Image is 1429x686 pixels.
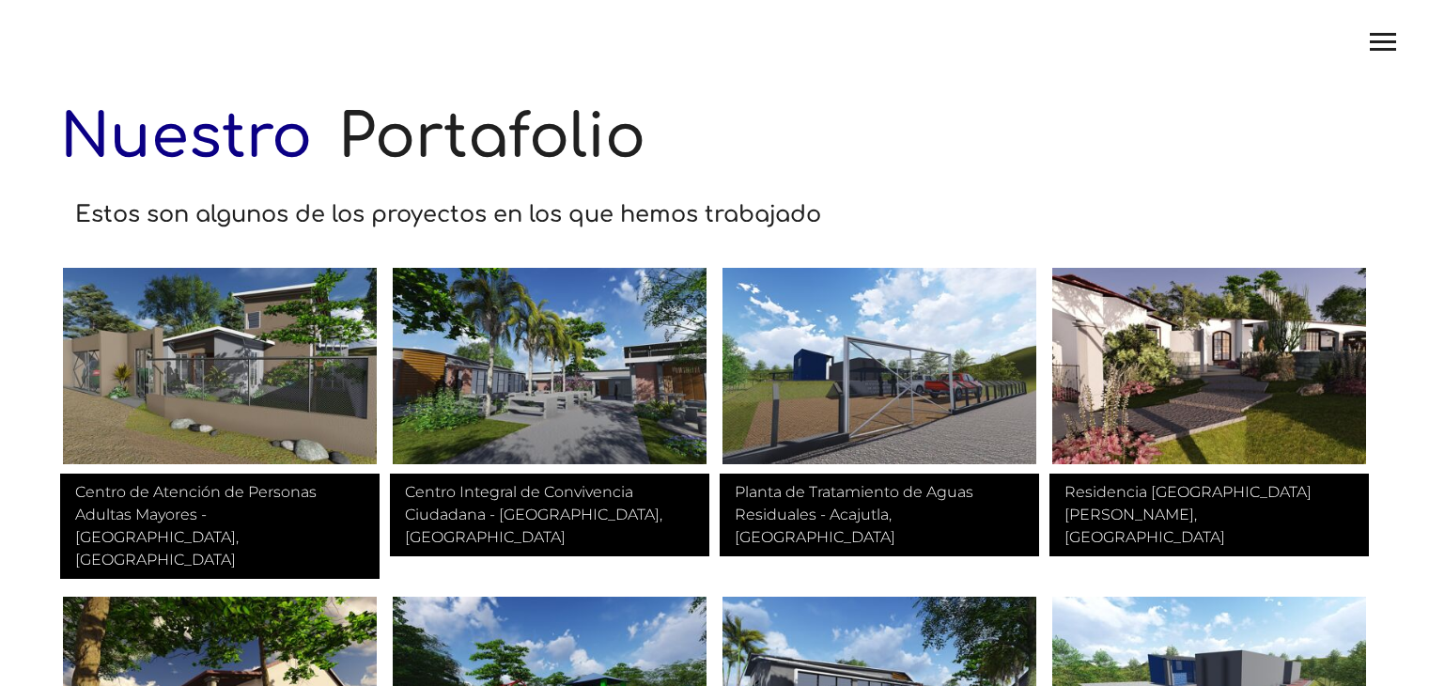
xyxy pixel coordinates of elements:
[60,265,380,467] img: CAAM
[1049,265,1369,467] img: La Hacienda
[60,195,1369,235] h2: Estos son algunos de los proyectos en los que hemos trabajado
[720,265,1039,467] img: Planta Metalio
[338,104,645,171] span: Portafolio
[390,474,709,556] a: Centro Integral de Convivencia Ciudadana - [GEOGRAPHIC_DATA], [GEOGRAPHIC_DATA]
[390,265,709,467] img: CICC
[60,474,380,579] a: Centro de Atención de Personas Adultas Mayores - [GEOGRAPHIC_DATA], [GEOGRAPHIC_DATA]
[1049,474,1369,556] a: Residencia [GEOGRAPHIC_DATA][PERSON_NAME], [GEOGRAPHIC_DATA]
[60,104,312,171] span: Nuestro
[720,474,1039,556] a: Planta de Tratamiento de Aguas Residuales - Acajutla, [GEOGRAPHIC_DATA]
